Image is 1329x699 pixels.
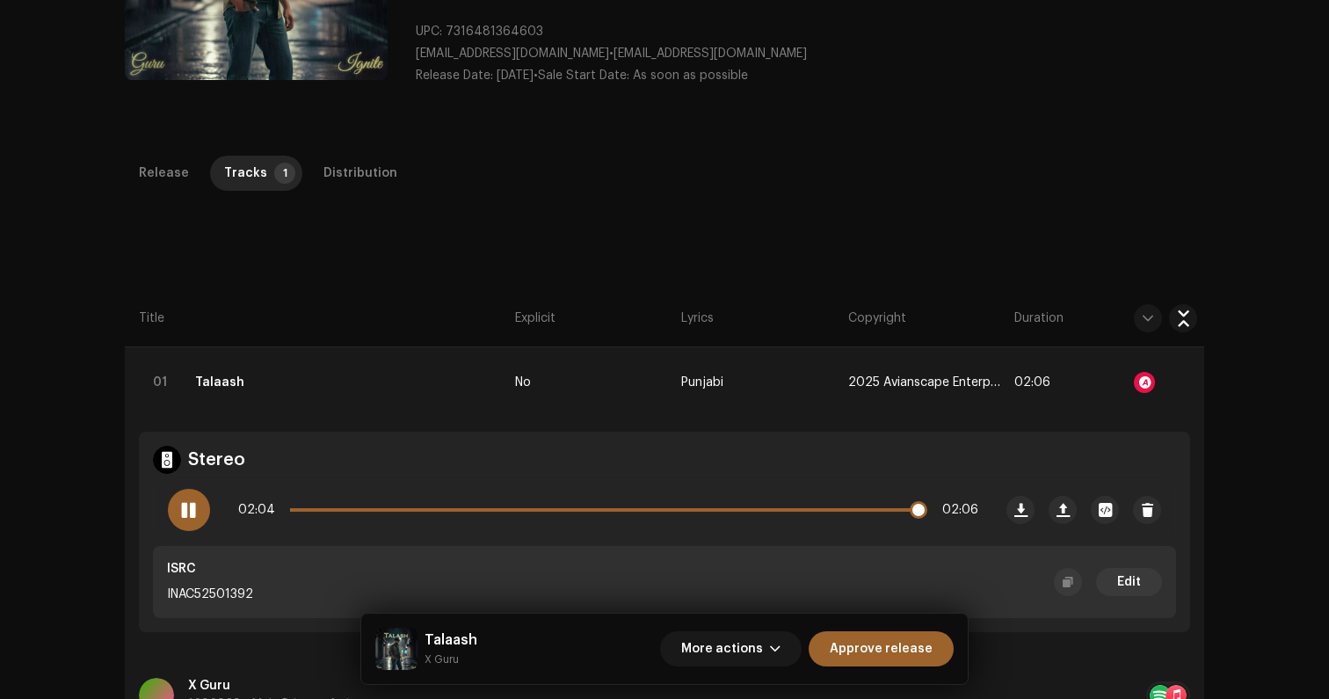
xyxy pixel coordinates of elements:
[425,651,477,668] small: Talaash
[809,631,954,666] button: Approve release
[848,376,1000,390] span: 2025 Avianscape Enterprises Private Limited
[1117,564,1141,600] span: Edit
[323,156,397,191] div: Distribution
[681,631,763,666] span: More actions
[681,376,723,390] span: Punjabi
[188,677,360,695] p: X Guru
[425,630,477,651] h5: Talaash
[416,45,1204,63] p: •
[848,309,906,327] span: Copyright
[515,309,556,327] span: Explicit
[1096,568,1162,596] button: Edit
[515,376,531,390] span: No
[538,69,629,82] span: Sale Start Date:
[497,69,534,82] span: [DATE]
[830,631,933,666] span: Approve release
[933,492,978,528] span: 02:06
[416,69,493,82] span: Release Date:
[614,47,807,60] span: [EMAIL_ADDRESS][DOMAIN_NAME]
[633,69,748,82] span: As soon as possible
[1014,309,1064,327] span: Duration
[375,628,418,670] img: 6134391c-5c74-4e8c-8457-dda048633b47
[681,309,714,327] span: Lyrics
[660,631,802,666] button: More actions
[416,47,609,60] span: [EMAIL_ADDRESS][DOMAIN_NAME]
[416,69,538,82] span: •
[1014,376,1050,389] span: 02:06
